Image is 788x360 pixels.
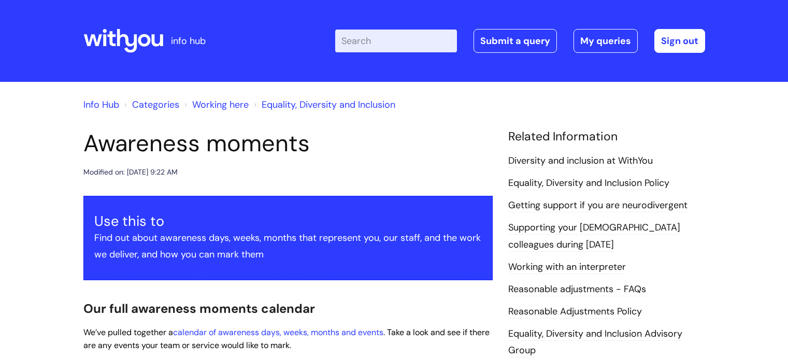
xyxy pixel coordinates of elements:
[122,96,179,113] li: Solution home
[574,29,638,53] a: My queries
[474,29,557,53] a: Submit a query
[508,283,646,296] a: Reasonable adjustments - FAQs
[335,30,457,52] input: Search
[508,154,653,168] a: Diversity and inclusion at WithYou
[508,221,680,251] a: Supporting your [DEMOGRAPHIC_DATA] colleagues during [DATE]
[508,177,669,190] a: Equality, Diversity and Inclusion Policy
[83,129,493,157] h1: Awareness moments
[83,166,178,179] div: Modified on: [DATE] 9:22 AM
[83,300,315,316] span: Our full awareness moments calendar
[171,33,206,49] p: info hub
[182,96,249,113] li: Working here
[94,229,482,263] p: Find out about awareness days, weeks, months that represent you, our staff, and the work we deliv...
[251,96,395,113] li: Equality, Diversity and Inclusion
[192,98,249,111] a: Working here
[262,98,395,111] a: Equality, Diversity and Inclusion
[508,305,642,319] a: Reasonable Adjustments Policy
[94,213,482,229] h3: Use this to
[83,98,119,111] a: Info Hub
[508,261,626,274] a: Working with an interpreter
[335,29,705,53] div: | -
[173,327,383,338] a: calendar of awareness days, weeks, months and events
[508,327,682,357] a: Equality, Diversity and Inclusion Advisory Group
[508,199,687,212] a: Getting support if you are neurodivergent
[83,327,490,351] span: We’ve pulled together a . Take a look and see if there are any events your team or service would ...
[132,98,179,111] a: Categories
[508,129,705,144] h4: Related Information
[654,29,705,53] a: Sign out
